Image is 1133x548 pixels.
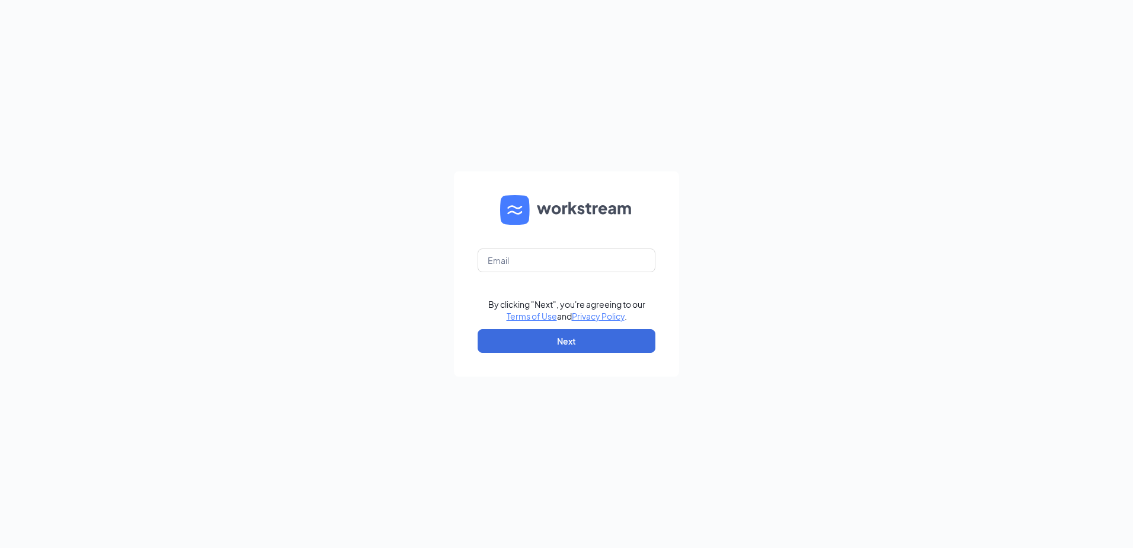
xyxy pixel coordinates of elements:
input: Email [478,248,655,272]
img: WS logo and Workstream text [500,195,633,225]
a: Terms of Use [507,311,557,321]
div: By clicking "Next", you're agreeing to our and . [488,298,645,322]
button: Next [478,329,655,353]
a: Privacy Policy [572,311,625,321]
